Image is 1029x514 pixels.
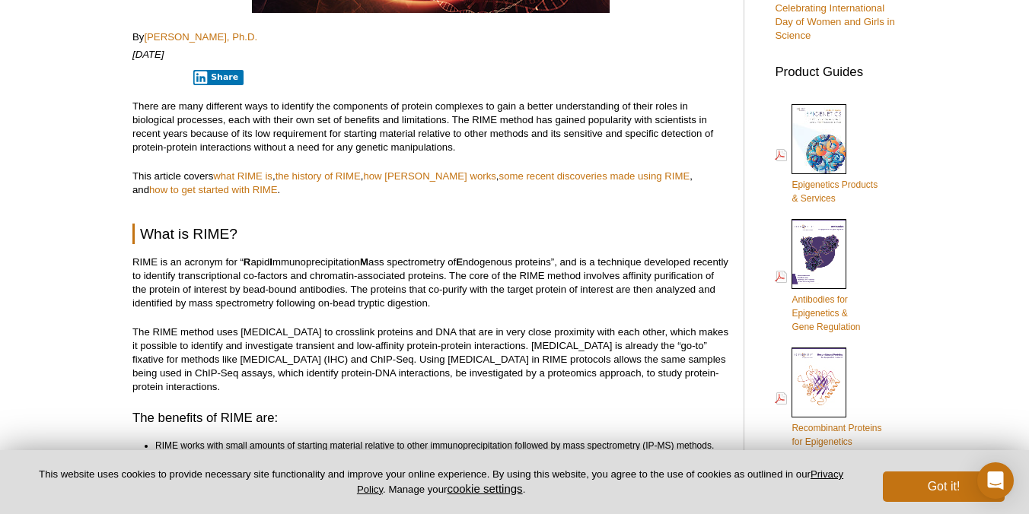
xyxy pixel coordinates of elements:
a: [PERSON_NAME], Ph.D. [144,31,257,43]
span: Antibodies for Epigenetics & Gene Regulation [792,294,860,332]
span: Recombinant Proteins for Epigenetics [792,423,881,447]
a: Recombinant Proteinsfor Epigenetics [775,346,881,450]
div: Open Intercom Messenger [977,462,1014,499]
a: Privacy Policy [357,468,843,494]
strong: R [244,256,251,268]
button: Share [193,70,244,85]
img: Rec_prots_140604_cover_web_70x200 [792,347,846,417]
a: Epigenetics Products& Services [775,103,878,207]
p: This article covers , , , , and . [132,170,728,197]
a: the history of RIME [276,170,361,182]
h3: Product Guides [775,57,897,79]
a: how to get started with RIME [149,184,278,195]
span: Epigenetics Products & Services [792,179,878,204]
button: Got it! [883,471,1005,502]
p: There are many different ways to identify the components of protein complexes to gain a better un... [132,100,728,154]
a: some recent discoveries made using RIME [499,170,690,182]
img: Abs_epi_2015_cover_web_70x200 [792,219,846,289]
a: Antibodies forEpigenetics &Gene Regulation [775,217,860,335]
p: RIME is an acronym for “ apid mmunoprecipitation ass spectrometry of ndogenous proteins”, and is ... [132,255,728,310]
p: The RIME method uses [MEDICAL_DATA] to crosslink proteins and DNA that are in very close proximit... [132,325,728,394]
a: what RIME is [213,170,272,182]
img: Epi_brochure_140604_cover_web_70x200 [792,104,846,174]
h2: What is RIME? [132,224,728,244]
button: cookie settings [447,482,522,495]
p: This website uses cookies to provide necessary site functionality and improve your online experie... [24,468,858,497]
em: [DATE] [132,49,164,60]
li: RIME works with small amounts of starting material relative to other immunoprecipitation followed... [155,439,715,452]
strong: I [269,256,272,268]
strong: E [456,256,463,268]
a: Celebrating International Day of Women and Girls in Science [775,2,894,41]
a: how [PERSON_NAME] works [363,170,495,182]
p: By [132,30,728,44]
iframe: X Post Button [132,69,183,84]
strong: M [360,256,368,268]
h3: The benefits of RIME are: [132,409,728,427]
